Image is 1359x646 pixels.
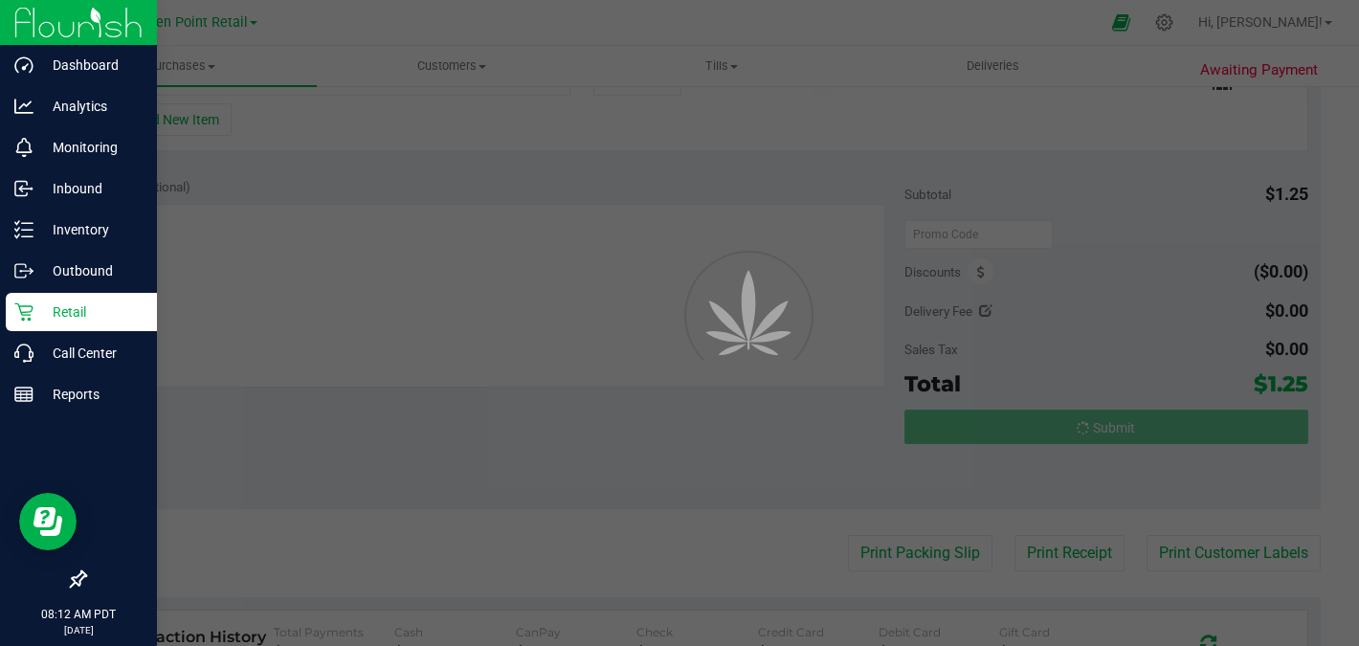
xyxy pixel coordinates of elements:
[14,344,33,363] inline-svg: Call Center
[33,218,148,241] p: Inventory
[33,136,148,159] p: Monitoring
[14,302,33,322] inline-svg: Retail
[14,385,33,404] inline-svg: Reports
[14,179,33,198] inline-svg: Inbound
[14,56,33,75] inline-svg: Dashboard
[33,383,148,406] p: Reports
[9,623,148,637] p: [DATE]
[33,342,148,365] p: Call Center
[14,261,33,280] inline-svg: Outbound
[33,259,148,282] p: Outbound
[9,606,148,623] p: 08:12 AM PDT
[14,138,33,157] inline-svg: Monitoring
[33,95,148,118] p: Analytics
[33,177,148,200] p: Inbound
[33,301,148,323] p: Retail
[14,220,33,239] inline-svg: Inventory
[33,54,148,77] p: Dashboard
[14,97,33,116] inline-svg: Analytics
[19,493,77,550] iframe: Resource center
